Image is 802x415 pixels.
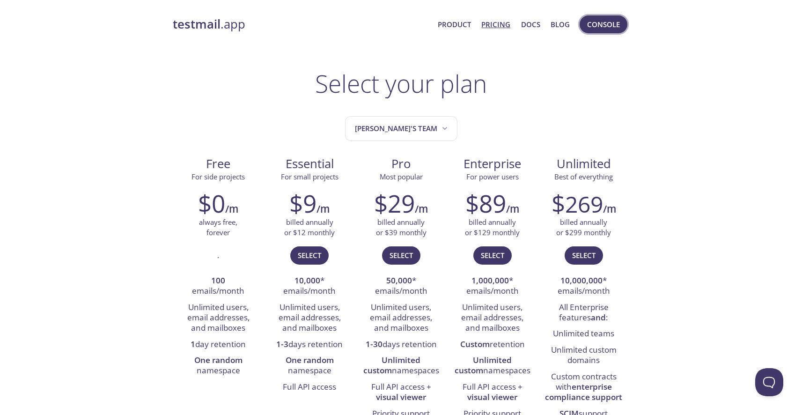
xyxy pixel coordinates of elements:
[481,18,510,30] a: Pricing
[376,217,427,237] p: billed annually or $39 monthly
[362,379,440,406] li: Full API access +
[454,337,531,353] li: retention
[551,18,570,30] a: Blog
[180,337,257,353] li: day retention
[471,275,509,286] strong: 1,000,000
[465,189,506,217] h2: $89
[374,189,415,217] h2: $29
[294,275,320,286] strong: 10,000
[382,246,420,264] button: Select
[454,273,531,300] li: * emails/month
[591,312,606,323] strong: and
[180,300,257,337] li: Unlimited users, email addresses, and mailboxes
[380,172,423,181] span: Most popular
[363,355,421,376] strong: Unlimited custom
[191,339,195,349] strong: 1
[465,217,520,237] p: billed annually or $129 monthly
[362,300,440,337] li: Unlimited users, email addresses, and mailboxes
[545,273,622,300] li: * emails/month
[180,273,257,300] li: emails/month
[272,156,348,172] span: Essential
[506,201,519,217] h6: /m
[180,353,257,379] li: namespace
[557,156,611,172] span: Unlimited
[438,18,471,30] a: Product
[355,122,449,135] span: [PERSON_NAME]'s team
[554,172,613,181] span: Best of everything
[390,249,413,261] span: Select
[560,275,603,286] strong: 10,000,000
[191,172,245,181] span: For side projects
[376,392,426,402] strong: visual viewer
[460,339,490,349] strong: Custom
[298,249,321,261] span: Select
[466,172,519,181] span: For power users
[362,273,440,300] li: * emails/month
[316,201,330,217] h6: /m
[552,189,603,217] h2: $
[211,275,225,286] strong: 100
[454,156,530,172] span: Enterprise
[603,201,616,217] h6: /m
[386,275,412,286] strong: 50,000
[580,15,627,33] button: Console
[521,18,540,30] a: Docs
[315,69,487,97] h1: Select your plan
[545,381,622,402] strong: enterprise compliance support
[545,300,622,326] li: All Enterprise features :
[289,189,316,217] h2: $9
[362,337,440,353] li: days retention
[286,355,334,365] strong: One random
[565,246,603,264] button: Select
[572,249,596,261] span: Select
[481,249,504,261] span: Select
[271,379,348,395] li: Full API access
[271,273,348,300] li: * emails/month
[455,355,512,376] strong: Unlimited custom
[473,246,512,264] button: Select
[271,337,348,353] li: days retention
[345,116,457,141] button: Manu's team
[545,326,622,342] li: Unlimited teams
[415,201,428,217] h6: /m
[173,16,431,32] a: testmail.app
[284,217,335,237] p: billed annually or $12 monthly
[173,16,221,32] strong: testmail
[276,339,288,349] strong: 1-3
[467,392,517,402] strong: visual viewer
[545,369,622,406] li: Custom contracts with
[271,300,348,337] li: Unlimited users, email addresses, and mailboxes
[363,156,439,172] span: Pro
[194,355,243,365] strong: One random
[366,339,383,349] strong: 1-30
[454,353,531,379] li: namespaces
[454,379,531,406] li: Full API access +
[198,189,225,217] h2: $0
[587,18,620,30] span: Console
[545,342,622,369] li: Unlimited custom domains
[362,353,440,379] li: namespaces
[271,353,348,379] li: namespace
[199,217,237,237] p: always free, forever
[556,217,611,237] p: billed annually or $299 monthly
[225,201,238,217] h6: /m
[454,300,531,337] li: Unlimited users, email addresses, and mailboxes
[565,189,603,219] span: 269
[290,246,329,264] button: Select
[180,156,257,172] span: Free
[755,368,783,396] iframe: Help Scout Beacon - Open
[281,172,338,181] span: For small projects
